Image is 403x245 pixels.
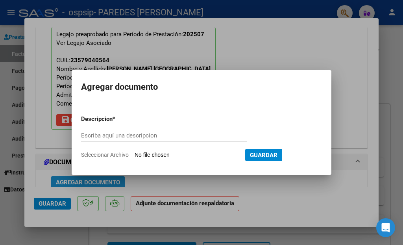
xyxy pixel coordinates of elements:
[81,115,153,124] p: Descripcion
[245,149,282,161] button: Guardar
[376,218,395,237] div: Open Intercom Messenger
[250,152,277,159] span: Guardar
[81,80,322,95] h2: Agregar documento
[81,152,129,158] span: Seleccionar Archivo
